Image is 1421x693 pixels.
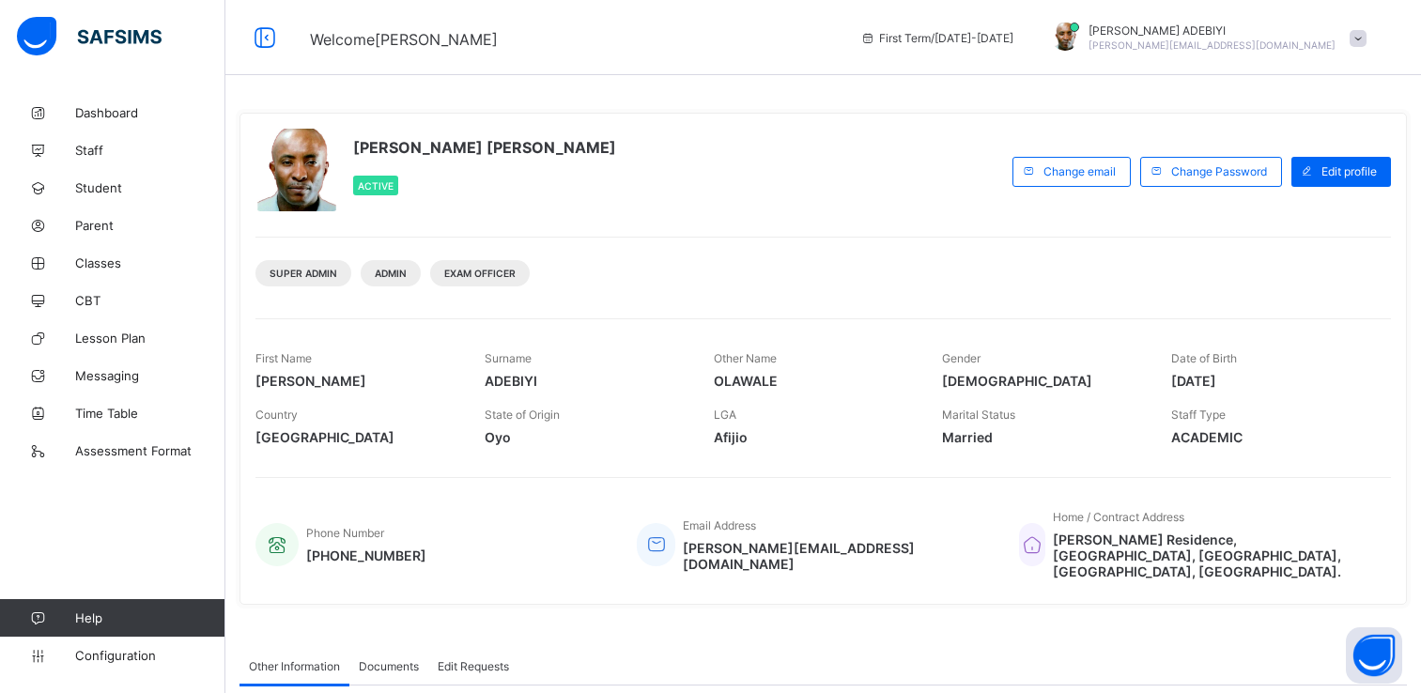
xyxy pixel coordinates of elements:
[255,373,456,389] span: [PERSON_NAME]
[485,351,532,365] span: Surname
[375,268,407,279] span: Admin
[942,429,1143,445] span: Married
[75,443,225,458] span: Assessment Format
[1032,23,1376,54] div: ALEXANDERADEBIYI
[75,218,225,233] span: Parent
[1171,351,1237,365] span: Date of Birth
[714,351,777,365] span: Other Name
[438,659,509,673] span: Edit Requests
[942,373,1143,389] span: [DEMOGRAPHIC_DATA]
[255,429,456,445] span: [GEOGRAPHIC_DATA]
[714,373,915,389] span: OLAWALE
[306,547,426,563] span: [PHONE_NUMBER]
[860,31,1013,45] span: session/term information
[75,255,225,270] span: Classes
[310,30,498,49] span: Welcome [PERSON_NAME]
[353,138,616,157] span: [PERSON_NAME] [PERSON_NAME]
[942,351,981,365] span: Gender
[714,429,915,445] span: Afijio
[1171,429,1372,445] span: ACADEMIC
[249,659,340,673] span: Other Information
[359,659,419,673] span: Documents
[75,331,225,346] span: Lesson Plan
[942,408,1015,422] span: Marital Status
[1171,373,1372,389] span: [DATE]
[75,105,225,120] span: Dashboard
[75,610,224,625] span: Help
[1171,408,1226,422] span: Staff Type
[444,268,516,279] span: Exam Officer
[75,180,225,195] span: Student
[17,17,162,56] img: safsims
[1053,531,1372,579] span: [PERSON_NAME] Residence, [GEOGRAPHIC_DATA], [GEOGRAPHIC_DATA], [GEOGRAPHIC_DATA], [GEOGRAPHIC_DATA].
[75,648,224,663] span: Configuration
[1043,164,1116,178] span: Change email
[255,408,298,422] span: Country
[270,268,337,279] span: Super Admin
[1089,23,1336,38] span: [PERSON_NAME] ADEBIYI
[1346,627,1402,684] button: Open asap
[306,526,384,540] span: Phone Number
[485,373,686,389] span: ADEBIYI
[358,180,394,192] span: Active
[255,351,312,365] span: First Name
[75,406,225,421] span: Time Table
[75,368,225,383] span: Messaging
[1321,164,1377,178] span: Edit profile
[485,429,686,445] span: Oyo
[1089,39,1336,51] span: [PERSON_NAME][EMAIL_ADDRESS][DOMAIN_NAME]
[75,143,225,158] span: Staff
[714,408,736,422] span: LGA
[683,518,756,532] span: Email Address
[683,540,990,572] span: [PERSON_NAME][EMAIL_ADDRESS][DOMAIN_NAME]
[485,408,560,422] span: State of Origin
[75,293,225,308] span: CBT
[1171,164,1267,178] span: Change Password
[1053,510,1184,524] span: Home / Contract Address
